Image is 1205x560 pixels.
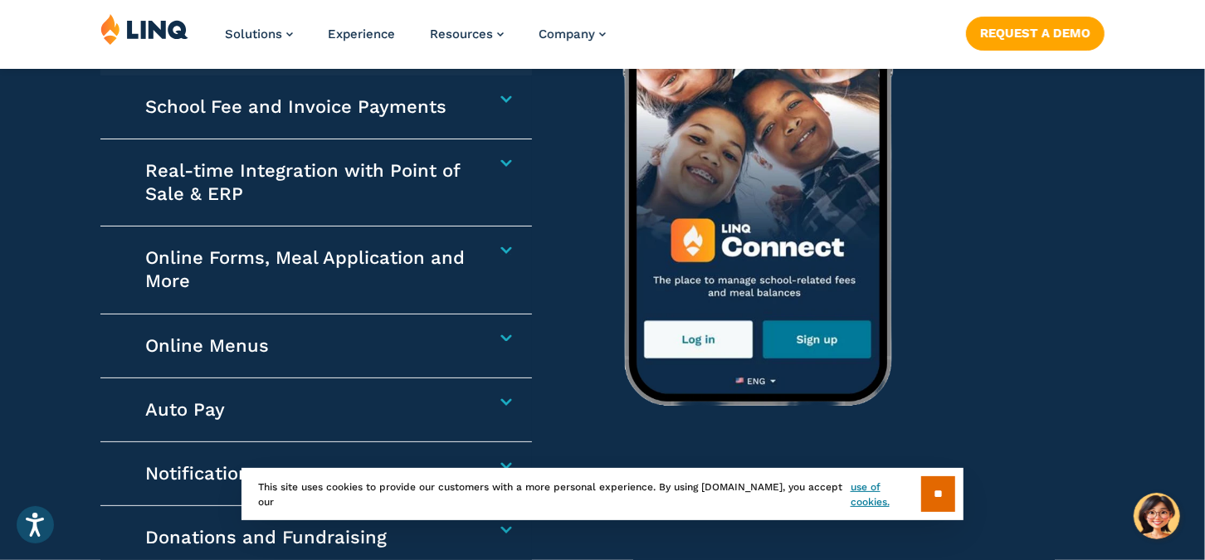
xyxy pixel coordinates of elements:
[145,95,473,119] h4: School Fee and Invoice Payments
[225,13,606,68] nav: Primary Navigation
[430,27,493,41] span: Resources
[145,462,473,485] h4: Notifications
[328,27,395,41] a: Experience
[145,246,473,293] h4: Online Forms, Meal Application and More
[539,27,606,41] a: Company
[539,27,595,41] span: Company
[100,13,188,45] img: LINQ | K‑12 Software
[145,398,473,421] h4: Auto Pay
[225,27,293,41] a: Solutions
[225,27,282,41] span: Solutions
[851,480,921,509] a: use of cookies.
[430,27,504,41] a: Resources
[1134,493,1180,539] button: Hello, have a question? Let’s chat.
[145,334,473,358] h4: Online Menus
[966,17,1105,50] a: Request a Demo
[966,13,1105,50] nav: Button Navigation
[145,159,473,206] h4: Real-time Integration with Point of Sale & ERP
[241,468,964,520] div: This site uses cookies to provide our customers with a more personal experience. By using [DOMAIN...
